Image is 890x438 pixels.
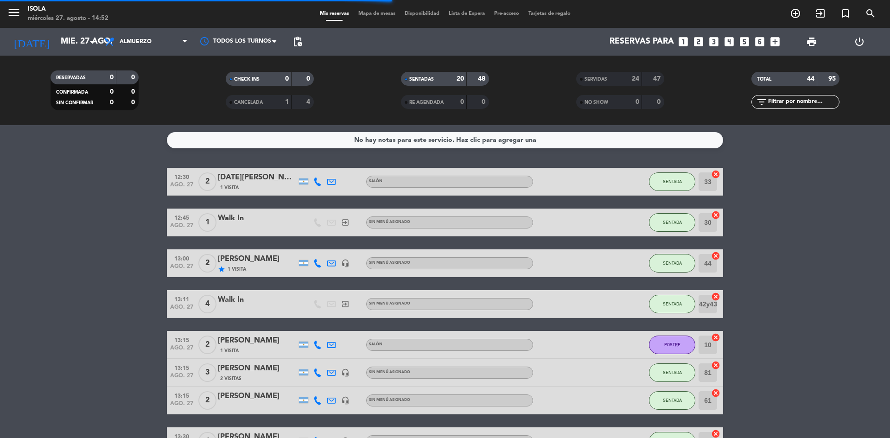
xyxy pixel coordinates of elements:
div: miércoles 27. agosto - 14:52 [28,14,108,23]
i: cancel [711,333,720,342]
span: Sin menú asignado [369,398,410,402]
i: add_box [769,36,781,48]
span: CHECK INS [234,77,260,82]
span: Salón [369,343,382,346]
div: [PERSON_NAME] [218,390,297,402]
span: SENTADA [663,301,682,306]
i: turned_in_not [840,8,851,19]
button: POSTRE [649,336,695,354]
span: 13:00 [170,253,193,263]
span: SENTADA [663,260,682,266]
div: Isola [28,5,108,14]
i: power_settings_new [854,36,865,47]
span: print [806,36,817,47]
span: RE AGENDADA [409,100,444,105]
span: Reservas para [610,37,674,46]
span: 1 [198,213,216,232]
span: pending_actions [292,36,303,47]
strong: 0 [306,76,312,82]
span: Sin menú asignado [369,370,410,374]
span: 13:15 [170,334,193,345]
span: SERVIDAS [585,77,607,82]
span: SENTADA [663,398,682,403]
span: NO SHOW [585,100,608,105]
div: Walk In [218,212,297,224]
span: SENTADA [663,370,682,375]
span: Sin menú asignado [369,302,410,305]
span: 2 [198,254,216,273]
div: Walk In [218,294,297,306]
span: 2 [198,336,216,354]
span: CONFIRMADA [56,90,88,95]
span: ago. 27 [170,222,193,233]
span: 3 [198,363,216,382]
span: SENTADA [663,179,682,184]
span: Pre-acceso [489,11,524,16]
span: Mapa de mesas [354,11,400,16]
input: Filtrar por nombre... [767,97,839,107]
i: search [865,8,876,19]
span: 1 Visita [220,347,239,355]
strong: 47 [653,76,662,82]
strong: 0 [131,89,137,95]
i: looks_6 [754,36,766,48]
strong: 0 [110,99,114,106]
i: headset_mic [341,259,350,267]
i: star [218,266,225,273]
i: exit_to_app [341,218,350,227]
span: TOTAL [757,77,771,82]
span: 4 [198,295,216,313]
span: 2 [198,391,216,410]
i: cancel [711,388,720,398]
span: SIN CONFIRMAR [56,101,93,105]
i: cancel [711,210,720,220]
span: RESERVADAS [56,76,86,80]
div: No hay notas para este servicio. Haz clic para agregar una [354,135,536,146]
span: 2 Visitas [220,375,242,382]
button: SENTADA [649,254,695,273]
i: looks_one [677,36,689,48]
span: Almuerzo [120,38,152,45]
strong: 0 [285,76,289,82]
button: menu [7,6,21,23]
span: SENTADAS [409,77,434,82]
i: looks_3 [708,36,720,48]
span: Sin menú asignado [369,261,410,265]
span: 2 [198,172,216,191]
span: 13:11 [170,293,193,304]
span: ago. 27 [170,304,193,315]
i: looks_two [693,36,705,48]
i: menu [7,6,21,19]
strong: 0 [131,99,137,106]
span: Lista de Espera [444,11,489,16]
button: SENTADA [649,295,695,313]
span: 1 Visita [220,184,239,191]
i: looks_4 [723,36,735,48]
button: SENTADA [649,363,695,382]
i: cancel [711,251,720,260]
strong: 95 [828,76,838,82]
span: Salón [369,179,382,183]
span: ago. 27 [170,400,193,411]
div: [PERSON_NAME] [218,362,297,375]
span: 12:45 [170,212,193,222]
span: Tarjetas de regalo [524,11,575,16]
button: SENTADA [649,172,695,191]
strong: 0 [460,99,464,105]
strong: 4 [306,99,312,105]
i: [DATE] [7,32,56,52]
span: 13:15 [170,362,193,373]
i: cancel [711,170,720,179]
strong: 0 [636,99,639,105]
strong: 0 [110,89,114,95]
strong: 1 [285,99,289,105]
button: SENTADA [649,213,695,232]
span: Sin menú asignado [369,220,410,224]
i: add_circle_outline [790,8,801,19]
strong: 44 [807,76,814,82]
span: ago. 27 [170,345,193,355]
span: 13:15 [170,390,193,400]
strong: 24 [632,76,639,82]
i: looks_5 [738,36,750,48]
i: cancel [711,292,720,301]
